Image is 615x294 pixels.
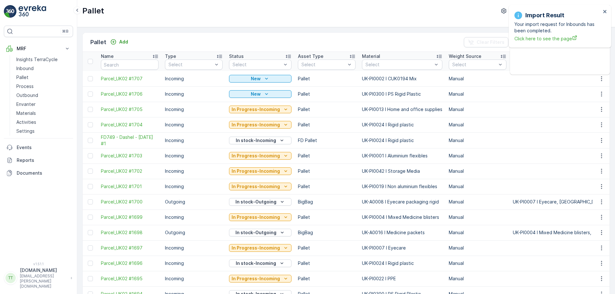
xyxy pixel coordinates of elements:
a: Inbound [14,64,73,73]
button: In Progress-Incoming [229,244,291,252]
a: FD749 - Dashel - 23.09.2025 #1 [101,134,159,147]
p: In Progress-Incoming [232,183,280,190]
a: Parcel_UK02 #1704 [101,122,159,128]
a: Parcel_UK02 #1695 [101,275,159,282]
p: Events [17,144,70,151]
a: Documents [4,167,73,179]
a: Parcel_UK02 #1701 [101,183,159,190]
div: Toggle Row Selected [88,215,93,220]
p: Pallet [298,91,356,97]
p: Pallet [298,275,356,282]
button: In Progress-Incoming [229,275,291,282]
p: Pallet [298,245,356,251]
p: Incoming [165,106,223,113]
a: Insights TerraCycle [14,55,73,64]
p: In Progress-Incoming [232,106,280,113]
p: Your import request for Inbounds has been completed. [514,21,601,34]
p: Weight Source [449,53,481,60]
button: close [603,9,607,15]
p: Settings [16,128,35,134]
p: BigBag [298,199,356,205]
span: FD749 - Dashel - [DATE] #1 [101,134,159,147]
p: In stock-Incoming [236,260,276,266]
button: TT[DOMAIN_NAME][EMAIL_ADDRESS][PERSON_NAME][DOMAIN_NAME] [4,267,73,289]
p: Select [233,61,282,68]
p: UK-PI0024 I Rigid plastic [362,260,442,266]
p: In stock-Outgoing [235,229,276,236]
div: Toggle Row Selected [88,276,93,281]
a: Parcel_UK02 #1698 [101,229,159,236]
span: Click here to see the page [514,35,601,42]
div: Toggle Row Selected [88,76,93,81]
a: Parcel_UK02 #1699 [101,214,159,220]
p: [DOMAIN_NAME] [20,267,67,274]
p: [EMAIL_ADDRESS][PERSON_NAME][DOMAIN_NAME] [20,274,67,289]
a: Parcel_UK02 #1697 [101,245,159,251]
button: In Progress-Incoming [229,167,291,175]
p: Select [301,61,346,68]
p: Manual [449,153,506,159]
a: Parcel_UK02 #1703 [101,153,159,159]
p: BigBag [298,229,356,236]
p: Pallet [298,183,356,190]
div: TT [5,273,16,283]
p: Asset Type [298,53,324,60]
p: Name [101,53,114,60]
p: UK-PI0001 I Aluminium flexibles [362,153,442,159]
button: New [229,90,291,98]
p: Outbound [16,92,38,99]
p: Manual [449,260,506,266]
a: Envanter [14,100,73,109]
p: UK-PI0024 I Rigid plastic [362,122,442,128]
div: Toggle Row Selected [88,91,93,97]
img: logo_light-DOdMpM7g.png [19,5,46,18]
p: In Progress-Incoming [232,122,280,128]
p: Pallet [298,260,356,266]
p: UK-PI0042 I Storage Media [362,168,442,174]
p: UK-PI0013 I Home and office supplies [362,106,442,113]
p: Incoming [165,91,223,97]
p: FD Pallet [298,137,356,144]
input: Search [101,60,159,70]
p: Type [165,53,176,60]
div: Toggle Row Selected [88,122,93,127]
p: Manual [449,275,506,282]
button: In Progress-Incoming [229,183,291,190]
p: UK-PI0300 I PS Rigid Plastic [362,91,442,97]
img: logo [4,5,17,18]
div: Toggle Row Selected [88,169,93,174]
p: Incoming [165,245,223,251]
div: Toggle Row Selected [88,138,93,143]
p: Manual [449,245,506,251]
p: ⌘B [62,29,69,34]
p: UK-PI0019 I Non aluminium flexibles [362,183,442,190]
p: Envanter [16,101,36,107]
div: Toggle Row Selected [88,245,93,250]
p: Manual [449,183,506,190]
p: Material [362,53,380,60]
span: v 1.51.1 [4,262,73,266]
a: Pallet [14,73,73,82]
a: Parcel_UK02 #1705 [101,106,159,113]
p: Add [119,39,128,45]
span: Parcel_UK02 #1706 [101,91,159,97]
p: Manual [449,214,506,220]
a: Materials [14,109,73,118]
a: Parcel_UK02 #1700 [101,199,159,205]
div: Toggle Row Selected [88,261,93,266]
button: In Progress-Incoming [229,106,291,113]
p: Pallet [298,75,356,82]
p: Manual [449,168,506,174]
button: Clear Filters [464,37,508,47]
button: In stock-Outgoing [229,198,291,206]
p: Inbound [16,65,34,72]
p: In Progress-Incoming [232,275,280,282]
p: Pallet [298,106,356,113]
